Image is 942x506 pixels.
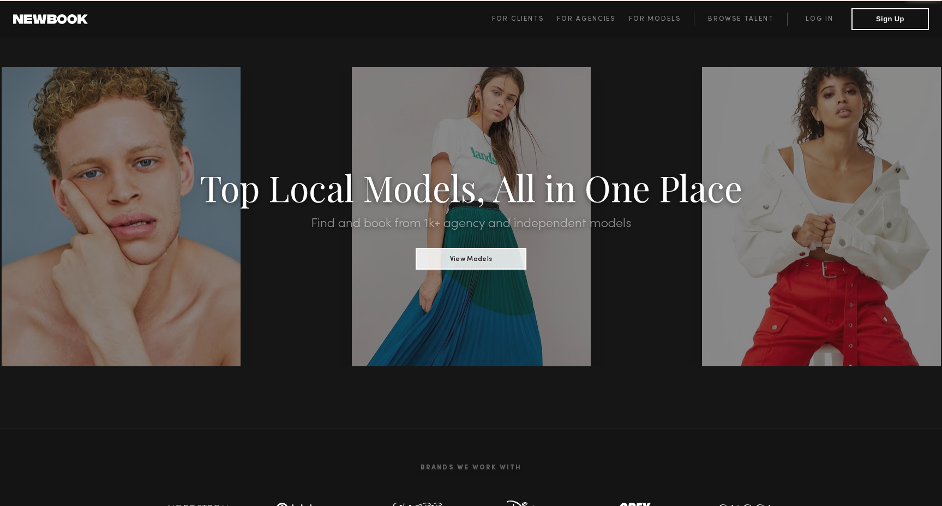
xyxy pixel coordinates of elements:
[557,13,628,26] a: For Agencies
[629,13,694,26] a: For Models
[629,16,681,22] span: For Models
[71,170,872,204] h1: Top Local Models, All in One Place
[492,16,544,22] span: For Clients
[851,8,929,30] button: Sign Up
[557,16,615,22] span: For Agencies
[694,13,787,26] a: Browse Talent
[416,252,526,264] a: View Models
[416,248,526,270] button: View Models
[492,13,557,26] a: For Clients
[71,217,872,230] h2: Find and book from 1k+ agency and independent models
[144,451,799,485] h2: Brands We Work With
[787,13,851,26] a: Log in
